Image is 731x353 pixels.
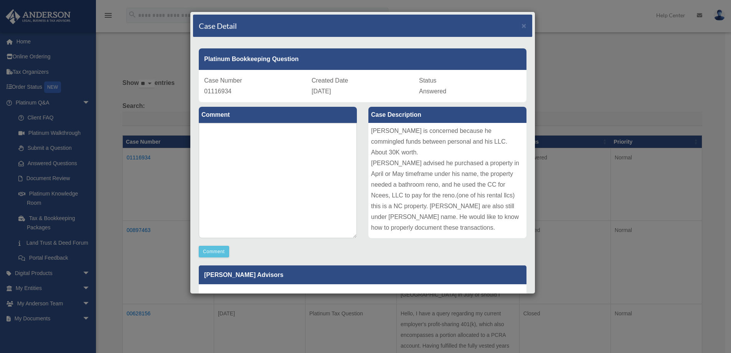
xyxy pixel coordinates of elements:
[419,77,436,84] span: Status
[368,107,526,123] label: Case Description
[204,292,254,298] small: [DATE]
[204,88,231,94] span: 01116934
[199,246,229,257] button: Comment
[204,77,242,84] span: Case Number
[199,107,357,123] label: Comment
[419,88,446,94] span: Answered
[199,48,526,70] div: Platinum Bookkeeping Question
[521,21,526,30] span: ×
[199,265,526,284] p: [PERSON_NAME] Advisors
[368,123,526,238] div: [PERSON_NAME] is concerned because he commingled funds between personal and his LLC. About 30K wo...
[312,77,348,84] span: Created Date
[312,88,331,94] span: [DATE]
[204,292,237,298] b: Update date :
[521,22,526,30] button: Close
[199,20,237,31] h4: Case Detail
